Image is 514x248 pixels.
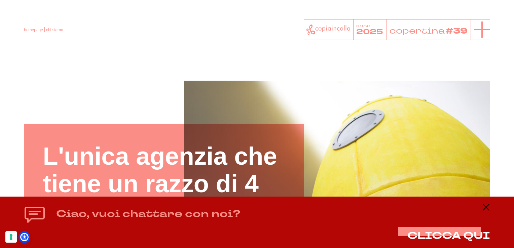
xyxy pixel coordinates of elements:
[390,26,445,36] tspan: copertina
[46,28,63,32] span: chi siamo
[356,27,383,37] tspan: 2025
[24,28,43,32] a: homepage
[407,230,490,241] button: CLICCA QUI
[407,229,490,243] span: CLICCA QUI
[20,233,29,241] a: Open Accessibility Menu
[43,142,285,224] h1: L'unica agenzia che tiene un razzo di 4 metri in ufficio
[56,207,241,221] h4: Ciao, vuoi chattare con noi?
[445,26,467,37] tspan: #39
[5,231,17,243] button: Le tue preferenze relative al consenso per le tecnologie di tracciamento
[356,23,370,29] tspan: anno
